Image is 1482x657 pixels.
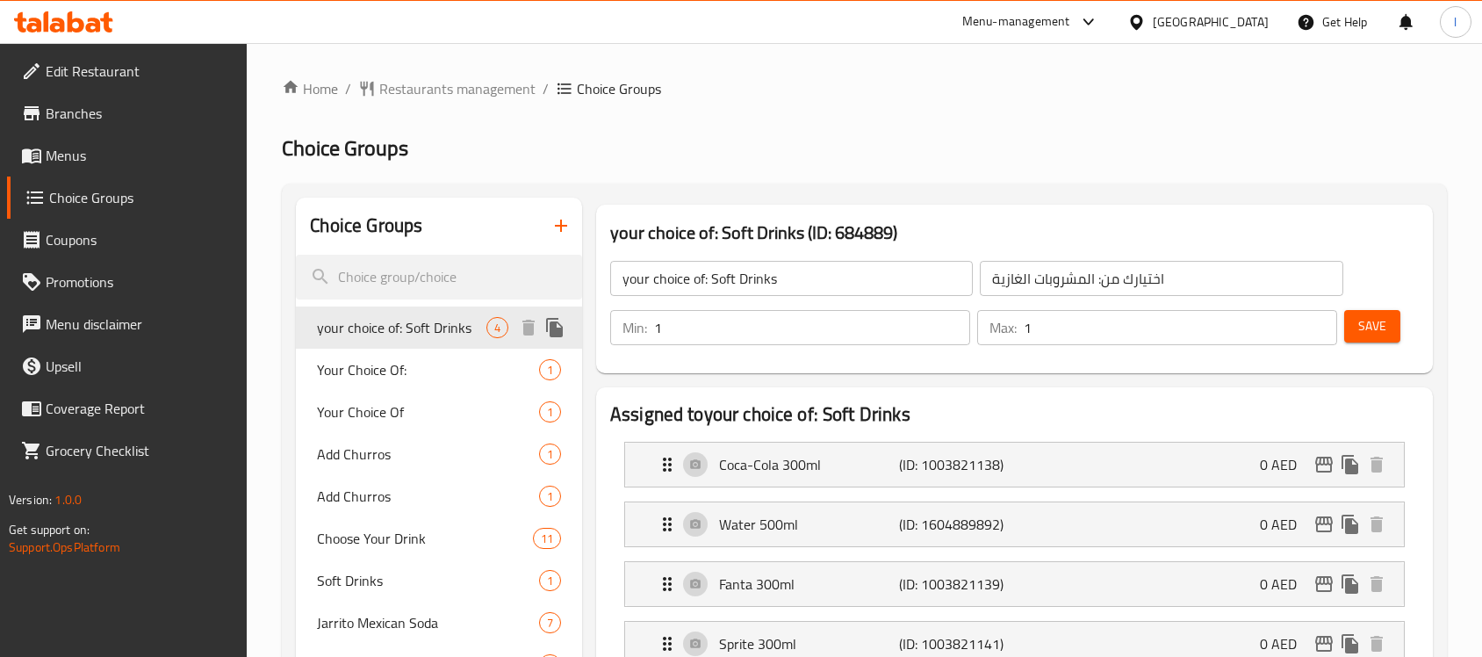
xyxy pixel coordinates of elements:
[1260,454,1311,475] p: 0 AED
[543,78,549,99] li: /
[539,570,561,591] div: Choices
[7,303,248,345] a: Menu disclaimer
[540,573,560,589] span: 1
[296,307,582,349] div: your choice of: Soft Drinks4deleteduplicate
[1311,451,1337,478] button: edit
[899,514,1019,535] p: (ID: 1604889892)
[1337,451,1363,478] button: duplicate
[1311,631,1337,657] button: edit
[989,317,1017,338] p: Max:
[7,261,248,303] a: Promotions
[296,433,582,475] div: Add Churros1
[46,229,234,250] span: Coupons
[296,391,582,433] div: Your Choice Of1
[46,145,234,166] span: Menus
[542,314,568,341] button: duplicate
[345,78,351,99] li: /
[7,345,248,387] a: Upsell
[899,633,1019,654] p: (ID: 1003821141)
[296,560,582,602] div: Soft Drinks1
[379,78,536,99] span: Restaurants management
[622,317,647,338] p: Min:
[540,615,560,632] span: 7
[317,444,539,465] span: Add Churros
[533,528,561,549] div: Choices
[1260,574,1311,595] p: 0 AED
[899,454,1019,475] p: (ID: 1003821138)
[719,633,899,654] p: Sprite 300ml
[54,488,82,511] span: 1.0.0
[46,271,234,292] span: Promotions
[540,488,560,505] span: 1
[7,430,248,472] a: Grocery Checklist
[282,78,338,99] a: Home
[1344,310,1400,343] button: Save
[577,78,661,99] span: Choice Groups
[610,495,1419,554] li: Expand
[486,317,508,338] div: Choices
[719,454,899,475] p: Coca-Cola 300ml
[317,401,539,422] span: Your Choice Of
[317,359,539,380] span: Your Choice Of:
[46,314,234,335] span: Menu disclaimer
[296,602,582,644] div: Jarrito Mexican Soda7
[46,398,234,419] span: Coverage Report
[610,435,1419,495] li: Expand
[7,387,248,430] a: Coverage Report
[49,187,234,208] span: Choice Groups
[296,349,582,391] div: Your Choice Of:1
[1454,12,1457,32] span: l
[1311,511,1337,538] button: edit
[46,103,234,124] span: Branches
[1363,631,1390,657] button: delete
[1311,571,1337,597] button: edit
[719,514,899,535] p: Water 500ml
[310,213,422,239] h2: Choice Groups
[719,574,899,595] p: Fanta 300ml
[358,78,536,99] a: Restaurants management
[7,50,248,92] a: Edit Restaurant
[317,612,539,633] span: Jarrito Mexican Soda
[1363,511,1390,538] button: delete
[899,574,1019,595] p: (ID: 1003821139)
[625,502,1404,546] div: Expand
[7,177,248,219] a: Choice Groups
[610,219,1419,247] h3: your choice of: Soft Drinks (ID: 684889)
[317,570,539,591] span: Soft Drinks
[9,488,52,511] span: Version:
[540,446,560,463] span: 1
[625,562,1404,606] div: Expand
[46,440,234,461] span: Grocery Checklist
[317,486,539,507] span: Add Churros
[625,443,1404,487] div: Expand
[1363,571,1390,597] button: delete
[534,531,560,547] span: 11
[46,61,234,82] span: Edit Restaurant
[9,536,120,559] a: Support.OpsPlatform
[962,11,1070,32] div: Menu-management
[296,255,582,300] input: search
[539,401,561,422] div: Choices
[539,486,561,507] div: Choices
[487,320,507,336] span: 4
[282,128,408,168] span: Choice Groups
[1337,631,1363,657] button: duplicate
[296,517,582,560] div: Choose Your Drink11
[1260,633,1311,654] p: 0 AED
[515,314,542,341] button: delete
[539,444,561,465] div: Choices
[539,612,561,633] div: Choices
[9,518,90,541] span: Get support on:
[7,134,248,177] a: Menus
[317,317,486,338] span: your choice of: Soft Drinks
[540,362,560,379] span: 1
[1260,514,1311,535] p: 0 AED
[1358,315,1386,337] span: Save
[317,528,532,549] span: Choose Your Drink
[7,92,248,134] a: Branches
[1153,12,1269,32] div: [GEOGRAPHIC_DATA]
[1337,511,1363,538] button: duplicate
[610,554,1419,614] li: Expand
[46,356,234,377] span: Upsell
[540,404,560,421] span: 1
